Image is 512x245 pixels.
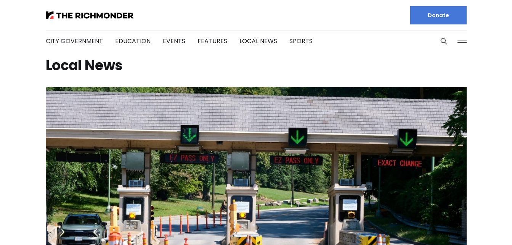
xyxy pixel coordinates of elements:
a: Events [163,37,185,45]
a: Education [115,37,151,45]
a: Features [197,37,227,45]
a: City Government [46,37,103,45]
a: Donate [410,6,467,24]
button: Search this site [438,35,449,47]
a: Sports [289,37,313,45]
h1: Local News [46,60,467,72]
img: The Richmonder [46,11,133,19]
a: Local News [239,37,277,45]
